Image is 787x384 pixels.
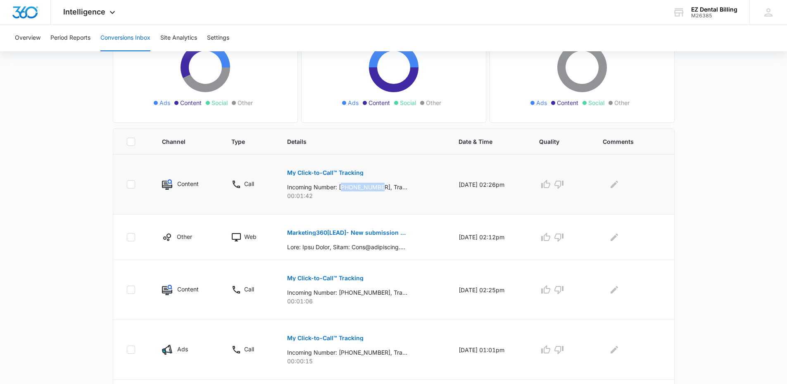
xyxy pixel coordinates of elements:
span: Content [180,98,202,107]
td: [DATE] 01:01pm [449,320,529,380]
span: Details [287,137,427,146]
button: Edit Comments [608,343,621,356]
span: Type [231,137,255,146]
div: account id [691,13,737,19]
p: 00:01:06 [287,297,439,305]
span: Other [238,98,253,107]
p: Call [244,345,254,353]
span: Social [400,98,416,107]
p: My Click-to-Call™ Tracking [287,275,364,281]
td: [DATE] 02:26pm [449,155,529,215]
p: Web [244,232,257,241]
span: Ads [159,98,170,107]
td: [DATE] 02:12pm [449,215,529,260]
button: Site Analytics [160,25,197,51]
button: Settings [207,25,229,51]
button: Overview [15,25,40,51]
span: Content [369,98,390,107]
p: Marketing360[LEAD]- New submission from Contact Us EZ Dental Billing [287,230,407,236]
button: Edit Comments [608,231,621,244]
p: Incoming Number: [PHONE_NUMBER], Tracking Number: [PHONE_NUMBER], Ring To: [PHONE_NUMBER], Caller... [287,288,407,297]
p: Content [177,285,199,293]
span: Other [614,98,630,107]
span: Ads [348,98,359,107]
button: Edit Comments [608,283,621,296]
span: Intelligence [63,7,105,16]
p: 00:01:42 [287,191,439,200]
p: My Click-to-Call™ Tracking [287,170,364,176]
span: Quality [539,137,571,146]
span: Ads [536,98,547,107]
button: Period Reports [50,25,90,51]
button: My Click-to-Call™ Tracking [287,268,364,288]
span: Other [426,98,441,107]
span: Content [557,98,578,107]
p: Other [177,232,192,241]
span: Date & Time [459,137,507,146]
p: Lore: Ipsu Dolor, Sitam: Cons@adipiscing.el (seddoe:Temp@incididunt.ut), Labor: (005) 188-1102 Et... [287,243,407,251]
p: Content [177,179,199,188]
span: Channel [162,137,200,146]
p: 00:00:15 [287,357,439,365]
button: My Click-to-Call™ Tracking [287,328,364,348]
p: Call [244,285,254,293]
p: Call [244,179,254,188]
p: My Click-to-Call™ Tracking [287,335,364,341]
td: [DATE] 02:25pm [449,260,529,320]
div: account name [691,6,737,13]
button: My Click-to-Call™ Tracking [287,163,364,183]
p: Ads [177,345,188,353]
span: Social [588,98,604,107]
span: Comments [603,137,649,146]
button: Conversions Inbox [100,25,150,51]
span: Social [212,98,228,107]
p: Incoming Number: [PHONE_NUMBER], Tracking Number: [PHONE_NUMBER], Ring To: [PHONE_NUMBER], Caller... [287,348,407,357]
button: Marketing360[LEAD]- New submission from Contact Us EZ Dental Billing [287,223,407,243]
button: Edit Comments [608,178,621,191]
p: Incoming Number: [PHONE_NUMBER], Tracking Number: [PHONE_NUMBER], Ring To: [PHONE_NUMBER], Caller... [287,183,407,191]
